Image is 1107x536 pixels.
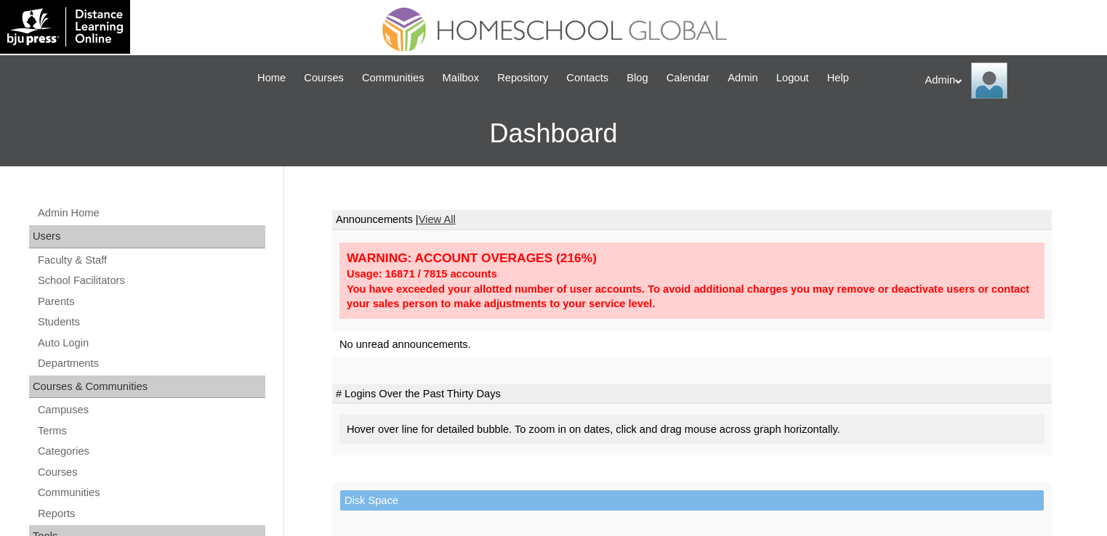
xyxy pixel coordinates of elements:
a: Mailbox [435,70,487,86]
div: Hover over line for detailed bubble. To zoom in on dates, click and drag mouse across graph horiz... [339,415,1044,444]
a: Logout [769,70,816,86]
a: Admin Home [36,204,265,222]
a: Students [36,313,265,331]
a: Repository [490,70,555,86]
span: Blog [627,70,648,86]
a: Home [250,70,293,86]
a: Help [820,70,856,86]
a: Admin [720,70,765,86]
img: logo-white.png [7,7,123,46]
td: Disk Space [340,490,1044,511]
a: Communities [355,70,432,86]
span: Home [257,70,286,86]
a: Departments [36,354,265,373]
span: Contacts [566,70,608,86]
td: # Logins Over the Past Thirty Days [332,384,1052,405]
h3: Dashboard [7,101,1100,166]
a: School Facilitators [36,272,265,290]
a: Parents [36,293,265,311]
span: Admin [728,70,758,86]
a: Blog [619,70,655,86]
span: Repository [497,70,548,86]
a: Categories [36,442,265,460]
a: Courses [297,70,351,86]
a: Terms [36,422,265,440]
a: Faculty & Staff [36,251,265,269]
span: Logout [776,70,809,86]
a: View All [419,214,456,225]
strong: Usage: 16871 / 7815 accounts [347,268,497,280]
a: Courses [36,463,265,482]
div: Admin [925,62,1093,99]
div: Courses & Communities [29,375,265,399]
img: Admin Homeschool Global [971,62,1007,99]
a: Reports [36,505,265,523]
a: Calendar [659,70,717,86]
span: Calendar [667,70,709,86]
a: Auto Login [36,334,265,352]
span: Communities [362,70,424,86]
span: Help [827,70,849,86]
div: Users [29,225,265,248]
a: Campuses [36,401,265,419]
div: You have exceeded your allotted number of user accounts. To avoid additional charges you may remo... [347,282,1037,312]
a: Contacts [559,70,616,86]
span: Courses [304,70,344,86]
a: Communities [36,484,265,502]
div: WARNING: ACCOUNT OVERAGES (216%) [347,250,1037,267]
td: No unread announcements. [332,331,1052,358]
span: Mailbox [443,70,480,86]
td: Announcements | [332,210,1052,230]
